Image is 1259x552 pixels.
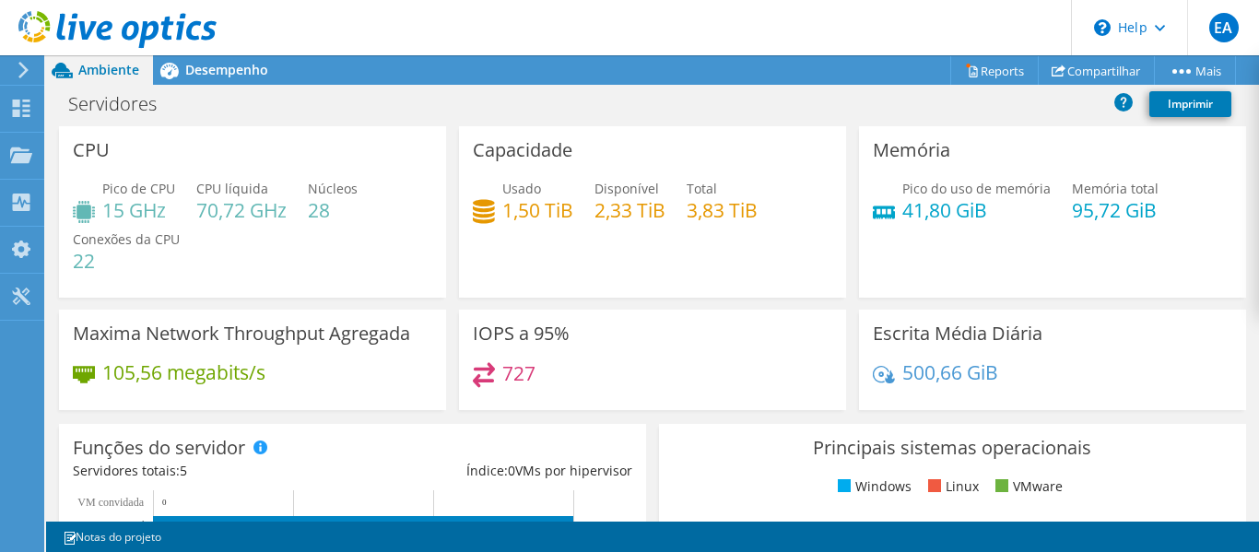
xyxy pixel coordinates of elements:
span: Disponível [594,180,659,197]
h3: Escrita Média Diária [873,323,1042,344]
h4: 1,50 TiB [502,200,573,220]
h4: 41,80 GiB [902,200,1051,220]
span: Pico de CPU [102,180,175,197]
div: Servidores totais: [73,461,352,481]
h4: 15 GHz [102,200,175,220]
h4: 70,72 GHz [196,200,287,220]
span: Ambiente [78,61,139,78]
h4: 22 [73,251,180,271]
h4: 95,72 GiB [1072,200,1159,220]
svg: \n [1094,19,1111,36]
li: VMware [991,476,1063,497]
h3: CPU [73,140,110,160]
a: Mais [1154,56,1236,85]
h4: 500,66 GiB [902,362,998,382]
li: Windows [833,476,912,497]
span: Total [687,180,717,197]
h3: Maxima Network Throughput Agregada [73,323,410,344]
h3: Capacidade [473,140,572,160]
a: Compartilhar [1038,56,1155,85]
h4: 2,33 TiB [594,200,665,220]
span: EA [1209,13,1239,42]
span: CPU líquida [196,180,268,197]
span: Núcleos [308,180,358,197]
a: Notas do projeto [50,525,174,548]
h3: Funções do servidor [73,438,245,458]
span: Usado [502,180,541,197]
li: Linux [924,476,979,497]
span: 0 [508,462,515,479]
a: Reports [950,56,1039,85]
span: 5 [180,462,187,479]
span: Desempenho [185,61,268,78]
h3: Principais sistemas operacionais [673,438,1232,458]
text: Virtual [114,519,146,532]
span: Conexões da CPU [73,230,180,248]
text: 3 [582,521,587,530]
text: VM convidada [77,496,144,509]
span: Pico do uso de memória [902,180,1051,197]
h4: 105,56 megabits/s [102,362,265,382]
h3: IOPS a 95% [473,323,570,344]
h4: 28 [308,200,358,220]
span: Memória total [1072,180,1159,197]
h1: Servidores [60,94,185,114]
h4: 727 [502,363,535,383]
text: 0 [162,498,167,507]
h3: Memória [873,140,950,160]
div: Índice: VMs por hipervisor [352,461,631,481]
a: Imprimir [1149,91,1231,117]
h4: 3,83 TiB [687,200,758,220]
